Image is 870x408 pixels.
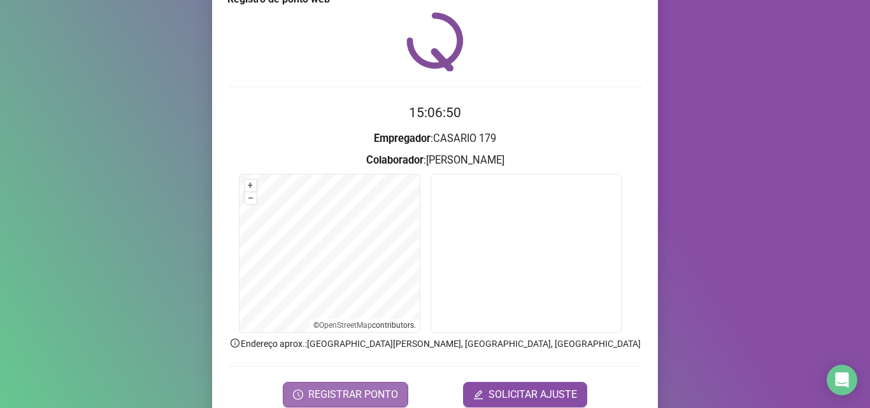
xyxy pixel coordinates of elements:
[227,130,643,147] h3: : CASARIO 179
[313,321,416,330] li: © contributors.
[229,337,241,349] span: info-circle
[463,382,587,407] button: editSOLICITAR AJUSTE
[409,105,461,120] time: 15:06:50
[227,152,643,169] h3: : [PERSON_NAME]
[245,179,257,192] button: +
[366,154,424,166] strong: Colaborador
[319,321,372,330] a: OpenStreetMap
[293,390,303,400] span: clock-circle
[227,337,643,351] p: Endereço aprox. : [GEOGRAPHIC_DATA][PERSON_NAME], [GEOGRAPHIC_DATA], [GEOGRAPHIC_DATA]
[488,387,577,402] span: SOLICITAR AJUSTE
[283,382,408,407] button: REGISTRAR PONTO
[827,365,857,395] div: Open Intercom Messenger
[308,387,398,402] span: REGISTRAR PONTO
[374,132,431,144] strong: Empregador
[406,12,464,71] img: QRPoint
[245,192,257,204] button: –
[473,390,483,400] span: edit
